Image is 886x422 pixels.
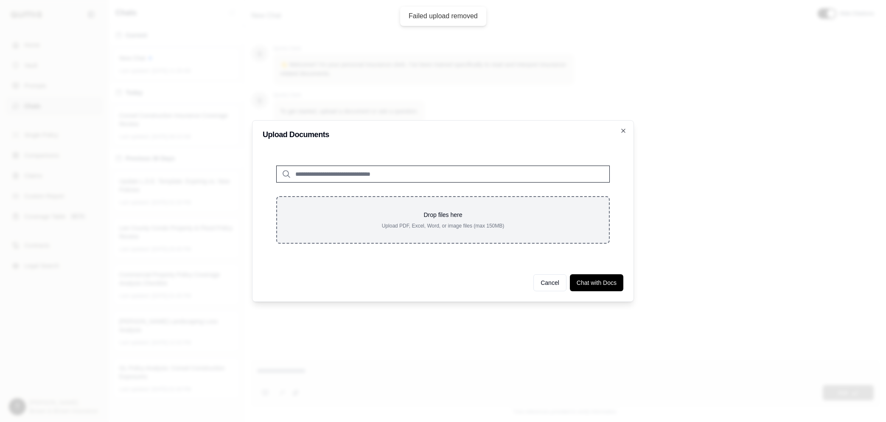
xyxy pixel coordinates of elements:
[291,211,595,219] p: Drop files here
[263,131,623,138] h2: Upload Documents
[409,12,478,21] div: Failed upload removed
[533,274,566,291] button: Cancel
[291,222,595,229] p: Upload PDF, Excel, Word, or image files (max 150MB)
[570,274,623,291] button: Chat with Docs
